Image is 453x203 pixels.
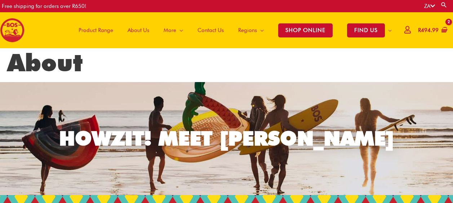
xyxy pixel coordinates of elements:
span: Regions [238,19,257,41]
a: More [156,12,190,48]
span: Contact Us [197,19,224,41]
bdi: 494.99 [418,27,439,33]
span: FIND US [347,23,385,37]
a: About Us [120,12,156,48]
a: ZA [424,3,435,9]
nav: Site Navigation [66,12,399,48]
a: SHOP ONLINE [271,12,340,48]
div: HOWZIT! MEET [PERSON_NAME] [59,128,394,148]
a: View Shopping Cart, 2 items [417,22,448,39]
a: Regions [231,12,271,48]
span: R [418,27,421,33]
a: Product Range [71,12,120,48]
span: More [164,19,176,41]
a: Contact Us [190,12,231,48]
span: Product Range [79,19,113,41]
span: SHOP ONLINE [278,23,333,37]
h1: About [7,48,446,77]
a: Search button [440,1,448,8]
span: About Us [128,19,149,41]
